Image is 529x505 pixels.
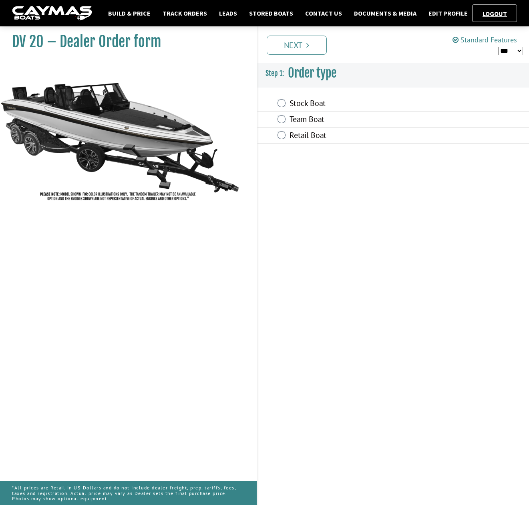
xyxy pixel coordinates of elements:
a: Track Orders [159,8,211,18]
a: Documents & Media [350,8,420,18]
h1: DV 20 – Dealer Order form [12,33,237,51]
a: Leads [215,8,241,18]
label: Team Boat [290,114,433,126]
a: Standard Features [453,35,517,44]
label: Retail Boat [290,130,433,142]
p: *All prices are Retail in US Dollars and do not include dealer freight, prep, tariffs, fees, taxe... [12,481,245,505]
a: Next [267,36,327,55]
a: Logout [479,10,511,18]
a: Edit Profile [424,8,472,18]
label: Stock Boat [290,98,433,110]
a: Contact Us [301,8,346,18]
img: caymas-dealer-connect-2ed40d3bc7270c1d8d7ffb4b79bf05adc795679939227970def78ec6f6c03838.gif [12,6,92,21]
a: Build & Price [104,8,155,18]
a: Stored Boats [245,8,297,18]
